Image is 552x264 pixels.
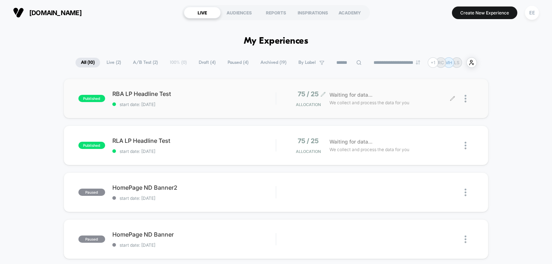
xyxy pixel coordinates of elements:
span: By Label [298,60,316,65]
span: Paused ( 4 ) [222,58,254,67]
span: HomePage ND Banner [112,231,276,238]
h1: My Experiences [244,36,309,47]
span: start date: [DATE] [112,242,276,248]
button: [DOMAIN_NAME] [11,7,84,18]
span: Live ( 2 ) [101,58,126,67]
span: We collect and process the data for you [329,146,409,153]
span: All ( 10 ) [76,58,100,67]
div: INSPIRATIONS [294,7,331,18]
div: ACADEMY [331,7,368,18]
div: + 1 [428,57,438,68]
span: start date: [DATE] [112,195,276,201]
span: start date: [DATE] [112,102,276,107]
span: Allocation [296,102,321,107]
div: LIVE [184,7,221,18]
p: MH [445,60,452,65]
span: paused [78,236,105,243]
img: close [465,95,466,102]
span: published [78,95,105,102]
div: REPORTS [258,7,294,18]
span: published [78,142,105,149]
button: EE [523,5,541,20]
span: paused [78,189,105,196]
span: start date: [DATE] [112,149,276,154]
span: Archived ( 19 ) [255,58,292,67]
img: Visually logo [13,7,24,18]
p: LS [454,60,460,65]
p: RC [438,60,444,65]
span: Allocation [296,149,321,154]
div: AUDIENCES [221,7,258,18]
img: close [465,142,466,149]
span: Waiting for data... [329,138,372,146]
span: We collect and process the data for you [329,99,409,106]
span: Waiting for data... [329,91,372,99]
span: HomePage ND Banner2 [112,184,276,191]
span: Draft ( 4 ) [193,58,221,67]
span: 75 / 25 [298,90,319,98]
span: 75 / 25 [298,137,319,145]
span: [DOMAIN_NAME] [29,9,82,17]
span: RBA LP Headline Test [112,90,276,97]
img: close [465,236,466,243]
div: EE [525,6,539,20]
button: Create New Experience [452,6,517,19]
span: RLA LP Headline Test [112,137,276,144]
img: close [465,189,466,196]
span: A/B Test ( 2 ) [128,58,163,67]
img: end [416,60,420,65]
